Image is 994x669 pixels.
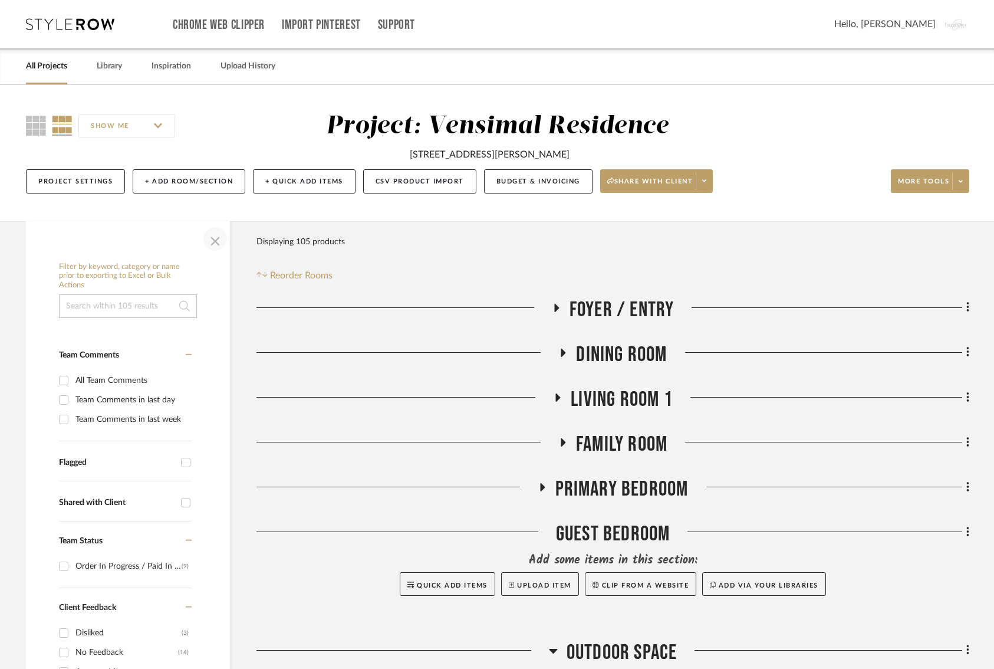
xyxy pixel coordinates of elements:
[256,230,345,254] div: Displaying 105 products
[898,177,949,195] span: More tools
[220,58,275,74] a: Upload History
[152,58,191,74] a: Inspiration
[834,17,936,31] span: Hello, [PERSON_NAME]
[59,604,116,612] span: Client Feedback
[59,537,103,545] span: Team Status
[75,391,189,409] div: Team Comments in last day
[378,20,415,30] a: Support
[26,169,125,194] button: Project Settings
[75,624,182,642] div: Disliked
[567,640,677,665] span: Outdoor Space
[59,498,175,508] div: Shared with Client
[410,147,570,162] div: [STREET_ADDRESS][PERSON_NAME]
[59,351,119,359] span: Team Comments
[891,169,969,193] button: More tools
[326,114,669,139] div: Project: Vensimal Residence
[133,169,245,194] button: + Add Room/Section
[571,387,673,412] span: Living Room 1
[59,458,175,468] div: Flagged
[256,268,333,283] button: Reorder Rooms
[944,12,969,37] img: avatar
[501,572,579,596] button: Upload Item
[417,582,488,589] span: Quick Add Items
[59,263,197,290] h6: Filter by keyword, category or name prior to exporting to Excel or Bulk Actions
[585,572,696,596] button: Clip from a website
[570,297,674,323] span: Foyer / Entry
[75,410,189,429] div: Team Comments in last week
[173,20,265,30] a: Chrome Web Clipper
[576,342,667,368] span: Dining Room
[203,227,227,251] button: Close
[555,477,689,502] span: Primary Bedroom
[97,58,122,74] a: Library
[253,169,356,194] button: + Quick Add Items
[363,169,476,194] button: CSV Product Import
[75,643,178,662] div: No Feedback
[75,371,189,390] div: All Team Comments
[178,643,189,662] div: (14)
[600,169,713,193] button: Share with client
[576,432,667,457] span: Family Room
[75,557,182,576] div: Order In Progress / Paid In Full w/ Freight, No Balance due
[26,58,67,74] a: All Projects
[400,572,495,596] button: Quick Add Items
[484,169,593,194] button: Budget & Invoicing
[182,557,189,576] div: (9)
[282,20,361,30] a: Import Pinterest
[702,572,826,596] button: Add via your libraries
[270,268,333,283] span: Reorder Rooms
[182,624,189,642] div: (3)
[607,177,693,195] span: Share with client
[256,552,969,569] div: Add some items in this section:
[59,294,197,318] input: Search within 105 results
